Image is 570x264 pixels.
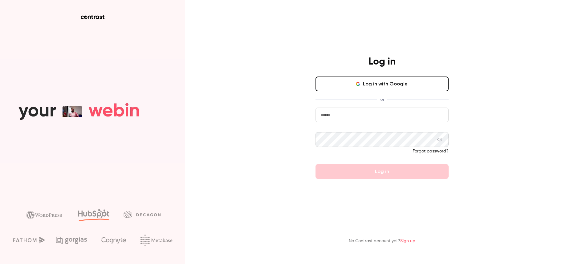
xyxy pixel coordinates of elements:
button: Log in with Google [316,77,449,91]
a: Forgot password? [413,149,449,153]
p: No Contrast account yet? [349,238,415,244]
h4: Log in [368,56,396,68]
a: Sign up [400,239,415,243]
img: decagon [124,211,161,218]
span: or [377,96,387,103]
